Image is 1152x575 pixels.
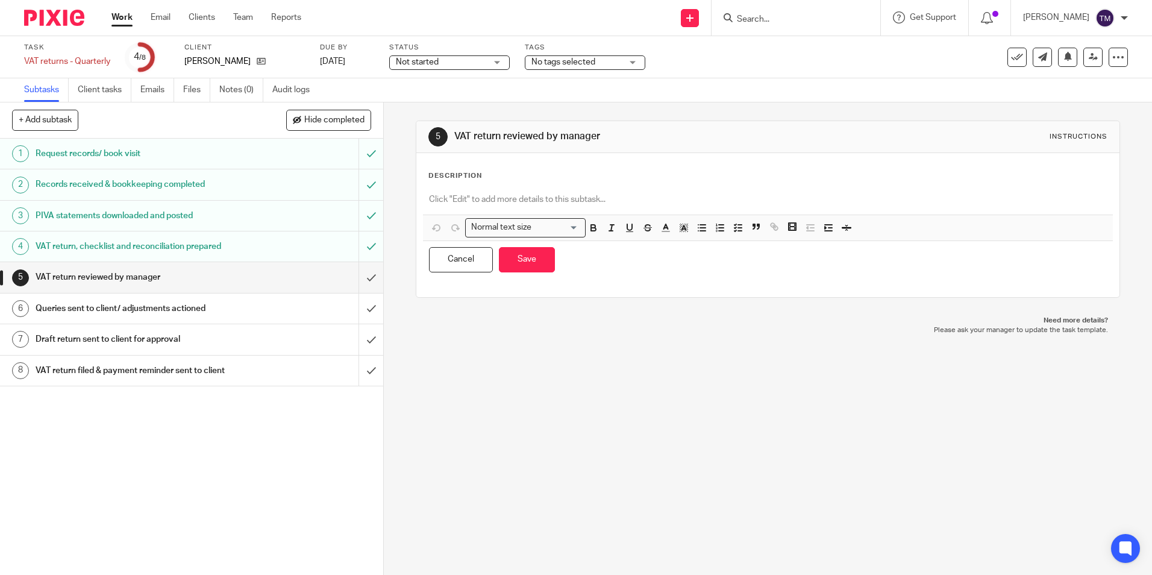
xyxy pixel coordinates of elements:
[428,171,482,181] p: Description
[12,177,29,193] div: 2
[12,145,29,162] div: 1
[24,10,84,26] img: Pixie
[78,78,131,102] a: Client tasks
[320,43,374,52] label: Due by
[272,78,319,102] a: Audit logs
[454,130,794,143] h1: VAT return reviewed by manager
[12,238,29,255] div: 4
[1023,11,1089,24] p: [PERSON_NAME]
[12,269,29,286] div: 5
[111,11,133,24] a: Work
[184,55,251,68] p: [PERSON_NAME]
[134,50,146,64] div: 4
[12,300,29,317] div: 6
[36,330,243,348] h1: Draft return sent to client for approval
[396,58,439,66] span: Not started
[910,13,956,22] span: Get Support
[24,43,110,52] label: Task
[233,11,253,24] a: Team
[24,78,69,102] a: Subtasks
[428,316,1107,325] p: Need more details?
[183,78,210,102] a: Files
[286,110,371,130] button: Hide completed
[428,127,448,146] div: 5
[429,247,493,273] button: Cancel
[499,247,555,273] button: Save
[531,58,595,66] span: No tags selected
[189,11,215,24] a: Clients
[36,145,243,163] h1: Request records/ book visit
[320,57,345,66] span: [DATE]
[468,221,534,234] span: Normal text size
[271,11,301,24] a: Reports
[140,78,174,102] a: Emails
[151,11,171,24] a: Email
[428,325,1107,335] p: Please ask your manager to update the task template.
[1050,132,1107,142] div: Instructions
[36,207,243,225] h1: PIVA statements downloaded and posted
[535,221,578,234] input: Search for option
[36,362,243,380] h1: VAT return filed & payment reminder sent to client
[12,207,29,224] div: 3
[12,331,29,348] div: 7
[219,78,263,102] a: Notes (0)
[389,43,510,52] label: Status
[36,300,243,318] h1: Queries sent to client/ adjustments actioned
[184,43,305,52] label: Client
[736,14,844,25] input: Search
[304,116,365,125] span: Hide completed
[139,54,146,61] small: /8
[1095,8,1115,28] img: svg%3E
[36,175,243,193] h1: Records received & bookkeeping completed
[12,110,78,130] button: + Add subtask
[12,362,29,379] div: 8
[36,268,243,286] h1: VAT return reviewed by manager
[525,43,645,52] label: Tags
[24,55,110,68] div: VAT returns - Quarterly
[465,218,586,237] div: Search for option
[36,237,243,256] h1: VAT return, checklist and reconciliation prepared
